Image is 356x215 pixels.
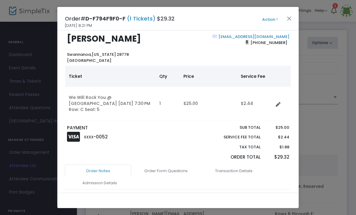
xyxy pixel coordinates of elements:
[66,177,133,189] a: Admission Details
[156,66,180,87] th: Qty
[180,87,237,120] td: $25.00
[67,125,175,131] p: PAYMENT
[65,14,175,23] h4: Order# $29.32
[266,134,289,140] p: $2.44
[180,66,237,87] th: Price
[67,52,129,63] b: [US_STATE] 28778 [GEOGRAPHIC_DATA]
[217,34,289,40] a: [EMAIL_ADDRESS][DOMAIN_NAME]
[67,52,92,57] span: Swannanoa,
[209,154,261,161] p: Order Total
[209,134,261,140] p: Service Fee Total
[209,144,261,150] p: Tax Total
[285,14,293,22] button: Close
[65,66,291,120] div: Data table
[237,66,273,87] th: Service Fee
[67,33,141,45] b: [PERSON_NAME]
[84,134,94,140] span: XXXX
[133,165,199,177] a: Order Form Questions
[94,134,108,140] span: -0052
[65,165,131,177] a: Order Notes
[266,144,289,150] p: $1.88
[249,38,289,47] span: [PHONE_NUMBER]
[237,87,273,120] td: $2.44
[252,16,288,23] button: Action
[65,23,92,29] span: [DATE] 8:21 PM
[209,125,261,131] p: Sub total
[201,165,267,177] a: Transaction Details
[126,15,157,22] span: (1 Tickets)
[266,154,289,161] p: $29.32
[65,66,156,87] th: Ticket
[156,87,180,120] td: 1
[65,87,156,120] td: We Will Rock You @ [GEOGRAPHIC_DATA] [DATE] 7:30 PM Row: C Seat: 5
[266,125,289,131] p: $25.00
[85,15,126,22] span: D-F794F9F0-F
